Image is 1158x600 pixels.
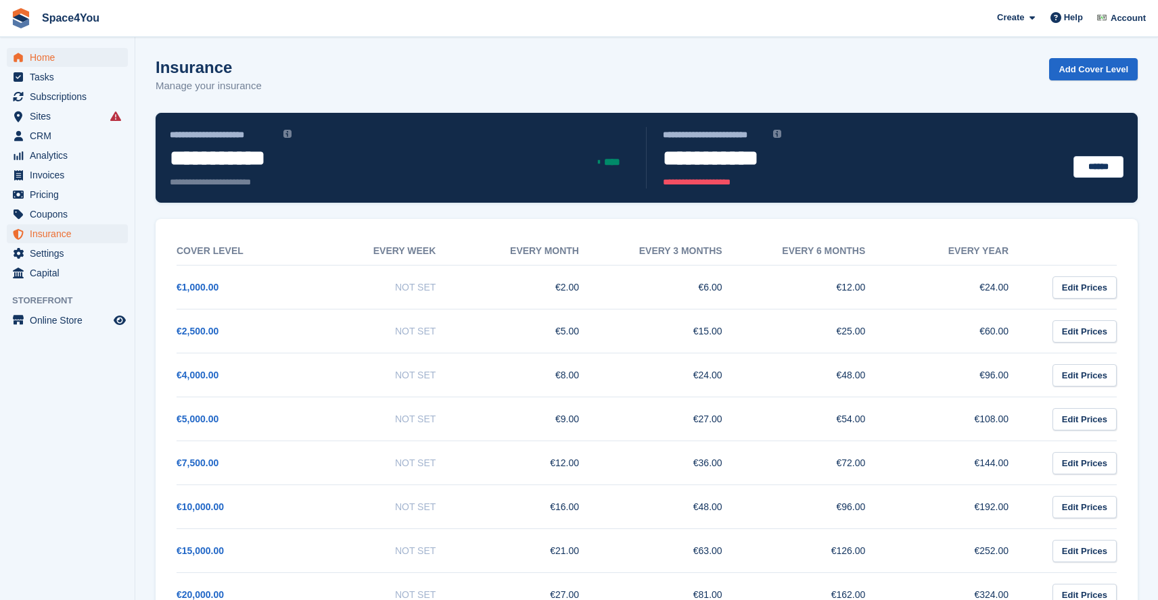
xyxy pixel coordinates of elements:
[110,111,121,122] i: Smart entry sync failures have occurred
[177,589,224,600] a: €20,000.00
[892,266,1036,309] td: €24.00
[7,146,128,165] a: menu
[892,441,1036,485] td: €144.00
[320,529,463,573] td: Not Set
[30,107,111,126] span: Sites
[749,441,893,485] td: €72.00
[283,130,292,138] img: icon-info-grey-7440780725fd019a000dd9b08b2336e03edf1995a4989e88bcd33f0948082b44.svg
[37,7,105,29] a: Space4You
[177,414,218,424] a: €5,000.00
[7,107,128,126] a: menu
[606,441,749,485] td: €36.00
[997,11,1024,24] span: Create
[30,311,111,330] span: Online Store
[606,266,749,309] td: €6.00
[892,309,1036,353] td: €60.00
[177,237,320,266] th: Cover Level
[463,485,606,529] td: €16.00
[112,312,128,328] a: Preview store
[1064,11,1083,24] span: Help
[30,48,111,67] span: Home
[1052,320,1117,343] a: Edit Prices
[30,224,111,243] span: Insurance
[320,309,463,353] td: Not Set
[7,126,128,145] a: menu
[606,529,749,573] td: €63.00
[30,146,111,165] span: Analytics
[7,311,128,330] a: menu
[177,501,224,512] a: €10,000.00
[892,353,1036,397] td: €96.00
[892,397,1036,441] td: €108.00
[1052,496,1117,518] a: Edit Prices
[320,397,463,441] td: Not Set
[7,166,128,184] a: menu
[320,485,463,529] td: Not Set
[7,87,128,106] a: menu
[1095,11,1109,24] img: Finn-Kristof Kausch
[749,309,893,353] td: €25.00
[1049,58,1138,80] a: Add Cover Level
[463,529,606,573] td: €21.00
[606,237,749,266] th: Every 3 months
[177,545,224,556] a: €15,000.00
[7,205,128,224] a: menu
[30,126,111,145] span: CRM
[892,485,1036,529] td: €192.00
[749,237,893,266] th: Every 6 months
[30,185,111,204] span: Pricing
[30,68,111,86] span: Tasks
[11,8,31,28] img: stora-icon-8386f47178a22dfd0bd8f6a31ec36ba5ce8667c1dd55bd0f319d3a0aa187defe.svg
[7,224,128,243] a: menu
[7,48,128,67] a: menu
[1052,452,1117,474] a: Edit Prices
[1052,276,1117,299] a: Edit Prices
[30,205,111,224] span: Coupons
[892,529,1036,573] td: €252.00
[606,353,749,397] td: €24.00
[156,58,262,76] h1: Insurance
[463,309,606,353] td: €5.00
[463,237,606,266] th: Every month
[177,326,218,336] a: €2,500.00
[1111,11,1146,25] span: Account
[463,397,606,441] td: €9.00
[320,441,463,485] td: Not Set
[1052,408,1117,430] a: Edit Prices
[7,264,128,282] a: menu
[463,353,606,397] td: €8.00
[177,457,218,468] a: €7,500.00
[156,78,262,94] p: Manage your insurance
[749,485,893,529] td: €96.00
[606,397,749,441] td: €27.00
[749,397,893,441] td: €54.00
[30,244,111,263] span: Settings
[749,529,893,573] td: €126.00
[606,485,749,529] td: €48.00
[463,266,606,309] td: €2.00
[177,282,218,293] a: €1,000.00
[30,166,111,184] span: Invoices
[320,237,463,266] th: Every week
[30,87,111,106] span: Subscriptions
[7,244,128,263] a: menu
[892,237,1036,266] th: Every year
[320,353,463,397] td: Not Set
[177,370,218,380] a: €4,000.00
[1052,364,1117,386] a: Edit Prices
[7,68,128,86] a: menu
[12,294,135,307] span: Storefront
[1052,540,1117,562] a: Edit Prices
[320,266,463,309] td: Not Set
[749,353,893,397] td: €48.00
[30,264,111,282] span: Capital
[463,441,606,485] td: €12.00
[773,130,781,138] img: icon-info-grey-7440780725fd019a000dd9b08b2336e03edf1995a4989e88bcd33f0948082b44.svg
[749,266,893,309] td: €12.00
[606,309,749,353] td: €15.00
[7,185,128,204] a: menu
